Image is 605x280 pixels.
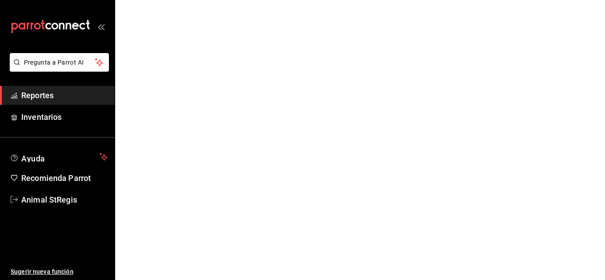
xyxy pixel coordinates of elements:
span: Sugerir nueva función [11,267,108,276]
span: Reportes [21,89,108,101]
button: Pregunta a Parrot AI [10,53,109,72]
span: Animal StRegis [21,194,108,206]
button: open_drawer_menu [97,23,105,30]
a: Pregunta a Parrot AI [6,64,109,73]
span: Ayuda [21,152,96,162]
span: Pregunta a Parrot AI [24,58,95,67]
span: Inventarios [21,111,108,123]
span: Recomienda Parrot [21,172,108,184]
